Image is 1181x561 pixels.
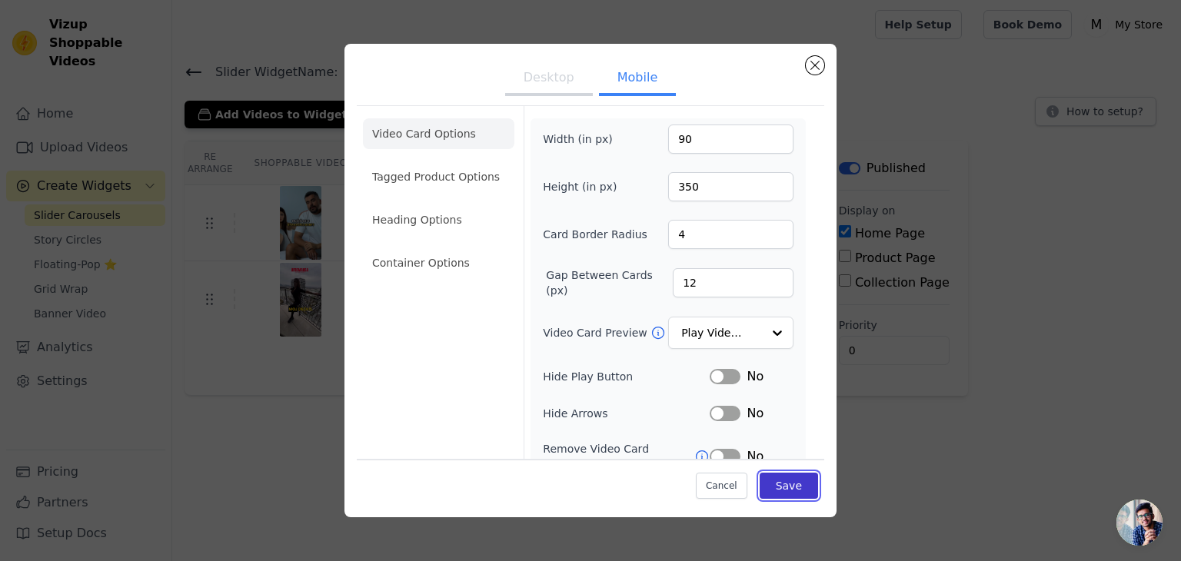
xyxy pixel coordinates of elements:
label: Hide Arrows [543,406,710,421]
label: Hide Play Button [543,369,710,384]
label: Height (in px) [543,179,627,194]
button: Desktop [505,62,593,96]
button: Cancel [696,473,747,499]
li: Tagged Product Options [363,161,514,192]
li: Heading Options [363,204,514,235]
label: Gap Between Cards (px) [546,267,673,298]
span: No [747,447,763,466]
span: No [747,367,763,386]
li: Container Options [363,247,514,278]
label: Width (in px) [543,131,627,147]
label: Video Card Preview [543,325,650,340]
span: No [747,404,763,423]
label: Remove Video Card Shadow [543,441,694,472]
button: Mobile [599,62,676,96]
label: Card Border Radius [543,227,647,242]
button: Save [760,473,818,499]
button: Close modal [806,56,824,75]
a: Open chat [1116,500,1163,546]
li: Video Card Options [363,118,514,149]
